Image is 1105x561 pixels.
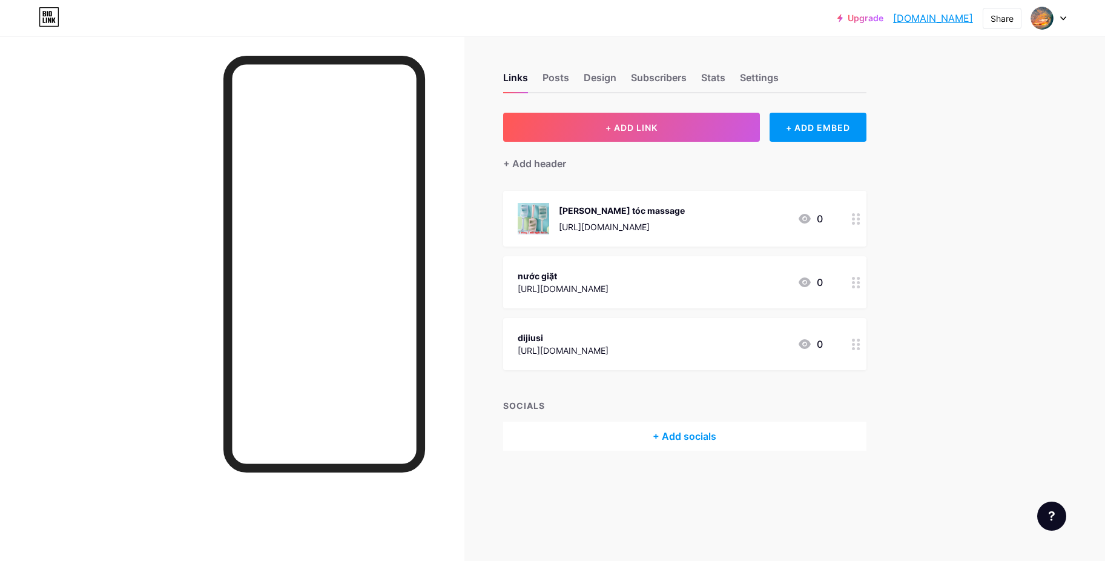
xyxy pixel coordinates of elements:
div: Stats [701,70,725,92]
div: Settings [740,70,779,92]
div: + Add socials [503,422,866,451]
div: Design [584,70,616,92]
div: Subscribers [631,70,687,92]
div: 0 [797,275,823,290]
div: Links [503,70,528,92]
div: dijiusi [518,331,609,344]
div: nước giặt [518,270,609,282]
span: + ADD LINK [605,122,658,133]
img: Lược chải tóc massage [518,203,549,234]
div: 0 [797,337,823,351]
div: SOCIALS [503,399,866,412]
div: + Add header [503,156,566,171]
div: [URL][DOMAIN_NAME] [559,221,685,233]
div: 0 [797,211,823,226]
div: [URL][DOMAIN_NAME] [518,344,609,357]
div: [URL][DOMAIN_NAME] [518,282,609,295]
div: Share [991,12,1014,25]
div: [PERSON_NAME] tóc massage [559,204,685,217]
a: [DOMAIN_NAME] [893,11,973,25]
img: otxtan [1031,7,1054,30]
div: + ADD EMBED [770,113,866,142]
button: + ADD LINK [503,113,760,142]
div: Posts [543,70,569,92]
a: Upgrade [837,13,883,23]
